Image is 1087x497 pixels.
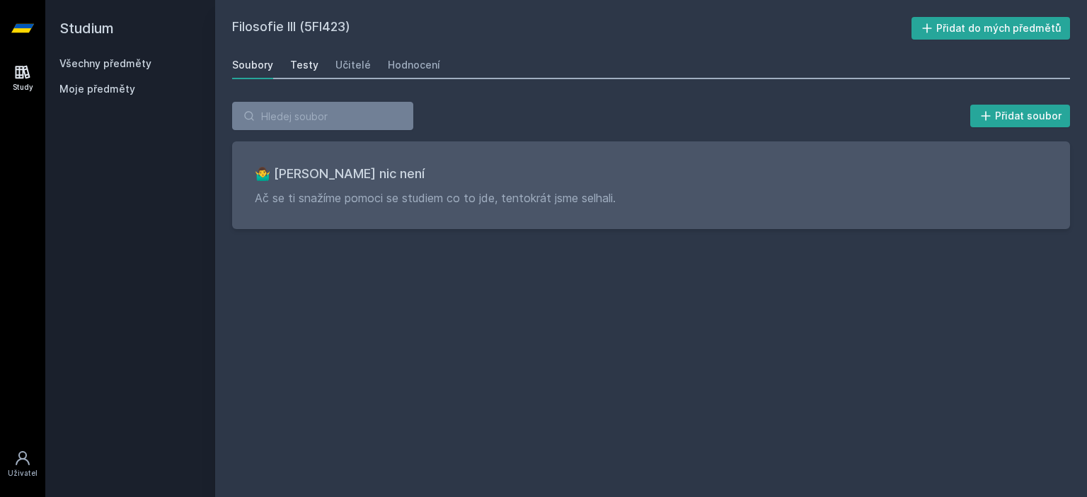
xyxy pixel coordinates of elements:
[232,102,413,130] input: Hledej soubor
[335,58,371,72] div: Učitelé
[3,443,42,486] a: Uživatel
[232,51,273,79] a: Soubory
[911,17,1071,40] button: Přidat do mých předmětů
[290,51,318,79] a: Testy
[59,82,135,96] span: Moje předměty
[59,57,151,69] a: Všechny předměty
[388,58,440,72] div: Hodnocení
[232,58,273,72] div: Soubory
[255,189,1047,206] p: Ač se ti snažíme pomoci se studiem co to jde, tentokrát jsme selhali.
[255,164,1047,184] h3: 🤷‍♂️ [PERSON_NAME] nic není
[232,17,911,40] h2: Filosofie III (5FI423)
[13,82,33,93] div: Study
[8,468,38,479] div: Uživatel
[335,51,371,79] a: Učitelé
[290,58,318,72] div: Testy
[970,105,1071,127] button: Přidat soubor
[388,51,440,79] a: Hodnocení
[3,57,42,100] a: Study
